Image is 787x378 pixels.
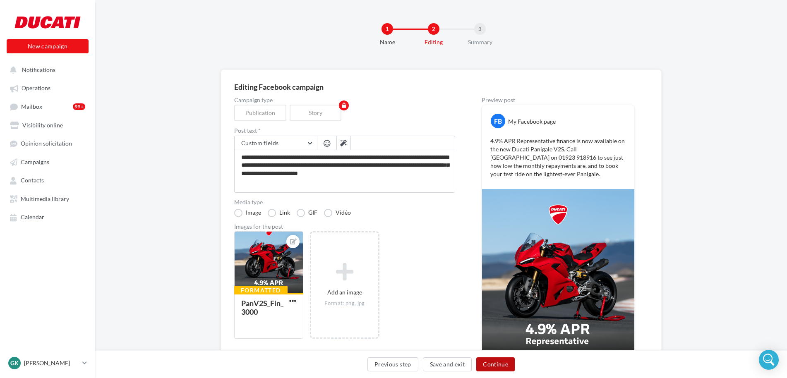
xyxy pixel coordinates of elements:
span: Opinion solicitation [21,140,72,147]
label: Post text * [234,128,455,134]
a: Multimedia library [5,191,90,206]
span: Campaigns [21,158,49,165]
button: Continue [476,357,515,371]
div: FB [491,114,505,128]
span: Operations [22,85,50,92]
button: Custom fields [235,136,317,150]
span: Calendar [21,214,44,221]
a: Opinion solicitation [5,136,90,151]
div: 2 [428,23,439,35]
label: Image [234,209,261,217]
span: Notifications [22,66,55,73]
a: Calendar [5,209,90,224]
div: Open Intercom Messenger [759,350,779,370]
div: Editing Facebook campaign [234,83,648,91]
label: GIF [297,209,317,217]
span: Custom fields [241,139,279,146]
label: Media type [234,199,455,205]
span: Visibility online [22,122,63,129]
label: Campaign type [234,97,455,103]
label: Vidéo [324,209,351,217]
a: Operations [5,80,90,95]
div: 1 [382,23,393,35]
div: Name [361,38,414,46]
button: Save and exit [423,357,472,371]
div: Formatted [234,286,288,295]
p: [PERSON_NAME] [24,359,79,367]
a: Mailbox99+ [5,99,90,114]
div: 99+ [73,103,85,110]
div: 3 [474,23,486,35]
a: Campaigns [5,154,90,169]
div: Preview post [482,97,635,103]
span: Multimedia library [21,195,69,202]
button: New campaign [7,39,89,53]
a: Contacts [5,172,90,187]
div: My Facebook page [508,117,556,126]
div: PanV2S_Fin_3000 [241,299,283,316]
span: GK [10,359,19,367]
span: Mailbox [21,103,42,110]
div: Images for the post [234,224,455,230]
label: Link [268,209,290,217]
a: GK [PERSON_NAME] [7,355,89,371]
a: Visibility online [5,117,90,132]
div: Editing [407,38,460,46]
button: Notifications [5,62,87,77]
button: Previous step [367,357,418,371]
span: Contacts [21,177,44,184]
p: 4.9% APR Representative finance is now available on the new Ducati Panigale V2S. Call [GEOGRAPHIC... [490,137,626,178]
div: Summary [453,38,506,46]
